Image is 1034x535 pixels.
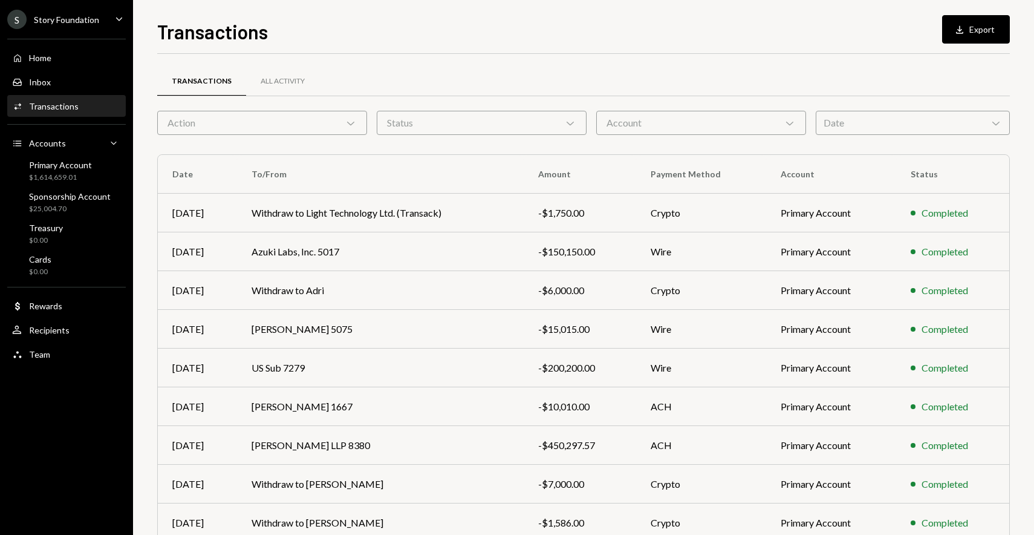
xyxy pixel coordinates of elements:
[172,477,223,491] div: [DATE]
[172,516,223,530] div: [DATE]
[766,232,896,271] td: Primary Account
[538,477,622,491] div: -$7,000.00
[766,465,896,504] td: Primary Account
[636,194,766,232] td: Crypto
[636,232,766,271] td: Wire
[7,47,126,68] a: Home
[29,172,92,183] div: $1,614,659.01
[636,349,766,387] td: Wire
[7,132,126,154] a: Accounts
[942,15,1010,44] button: Export
[7,319,126,341] a: Recipients
[237,155,524,194] th: To/From
[172,438,223,453] div: [DATE]
[7,251,126,280] a: Cards$0.00
[237,465,524,504] td: Withdraw to [PERSON_NAME]
[538,245,622,259] div: -$150,150.00
[172,283,223,298] div: [DATE]
[172,361,223,375] div: [DATE]
[29,254,51,264] div: Cards
[237,232,524,271] td: Azuki Labs, Inc. 5017
[7,343,126,365] a: Team
[596,111,806,135] div: Account
[157,66,246,97] a: Transactions
[766,387,896,426] td: Primary Account
[922,477,968,491] div: Completed
[7,10,27,29] div: S
[237,271,524,310] td: Withdraw to Adri
[237,426,524,465] td: [PERSON_NAME] LLP 8380
[922,283,968,298] div: Completed
[7,219,126,248] a: Treasury$0.00
[538,516,622,530] div: -$1,586.00
[7,188,126,217] a: Sponsorship Account$25,004.70
[237,349,524,387] td: US Sub 7279
[538,283,622,298] div: -$6,000.00
[29,53,51,63] div: Home
[29,223,63,233] div: Treasury
[922,322,968,336] div: Completed
[237,310,524,349] td: [PERSON_NAME] 5075
[172,322,223,336] div: [DATE]
[7,295,126,317] a: Rewards
[29,267,51,277] div: $0.00
[766,194,896,232] td: Primary Account
[29,204,111,214] div: $25,004.70
[29,138,66,148] div: Accounts
[157,19,268,44] h1: Transactions
[34,15,99,25] div: Story Foundation
[237,387,524,426] td: [PERSON_NAME] 1667
[816,111,1010,135] div: Date
[766,310,896,349] td: Primary Account
[636,155,766,194] th: Payment Method
[172,245,223,259] div: [DATE]
[636,271,766,310] td: Crypto
[377,111,587,135] div: Status
[538,361,622,375] div: -$200,200.00
[538,322,622,336] div: -$15,015.00
[29,235,63,246] div: $0.00
[29,160,92,170] div: Primary Account
[261,76,305,87] div: All Activity
[636,465,766,504] td: Crypto
[29,77,51,87] div: Inbox
[538,399,622,414] div: -$10,010.00
[158,155,237,194] th: Date
[7,156,126,185] a: Primary Account$1,614,659.01
[172,206,223,220] div: [DATE]
[524,155,636,194] th: Amount
[922,399,968,414] div: Completed
[7,71,126,93] a: Inbox
[922,245,968,259] div: Completed
[237,194,524,232] td: Withdraw to Light Technology Ltd. (Transack)
[538,206,622,220] div: -$1,750.00
[29,101,79,111] div: Transactions
[766,426,896,465] td: Primary Account
[246,66,319,97] a: All Activity
[172,399,223,414] div: [DATE]
[636,310,766,349] td: Wire
[636,426,766,465] td: ACH
[766,271,896,310] td: Primary Account
[29,325,70,335] div: Recipients
[7,95,126,117] a: Transactions
[29,349,50,359] div: Team
[766,349,896,387] td: Primary Account
[896,155,1009,194] th: Status
[922,206,968,220] div: Completed
[922,438,968,453] div: Completed
[157,111,367,135] div: Action
[922,361,968,375] div: Completed
[29,301,62,311] div: Rewards
[172,76,232,87] div: Transactions
[766,155,896,194] th: Account
[538,438,622,453] div: -$450,297.57
[636,387,766,426] td: ACH
[922,516,968,530] div: Completed
[29,191,111,202] div: Sponsorship Account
